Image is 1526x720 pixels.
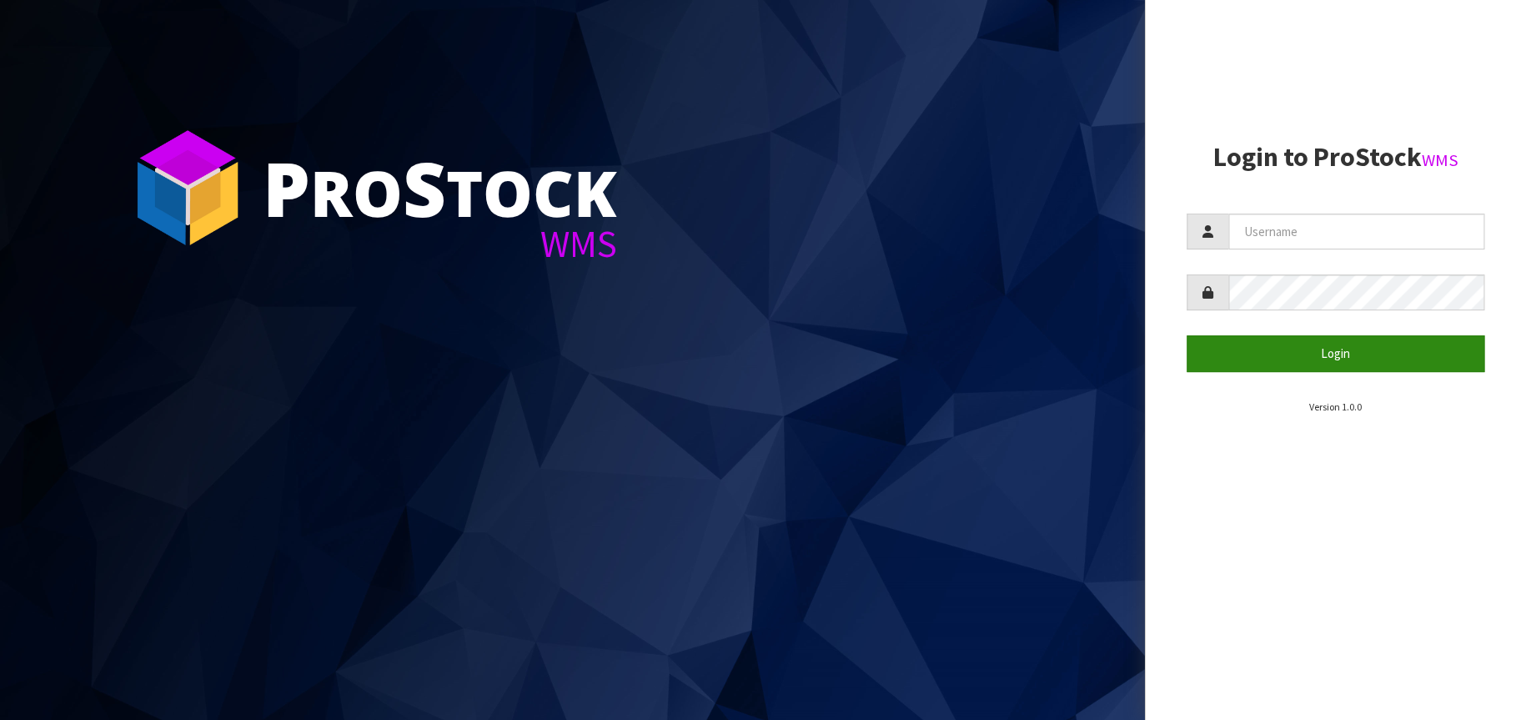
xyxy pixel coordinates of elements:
h2: Login to ProStock [1187,143,1485,172]
span: P [263,137,310,239]
input: Username [1228,214,1485,249]
small: Version 1.0.0 [1309,400,1362,413]
div: WMS [263,225,617,263]
button: Login [1187,335,1485,371]
span: S [403,137,446,239]
small: WMS [1421,149,1458,171]
div: ro tock [263,150,617,225]
img: ProStock Cube [125,125,250,250]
